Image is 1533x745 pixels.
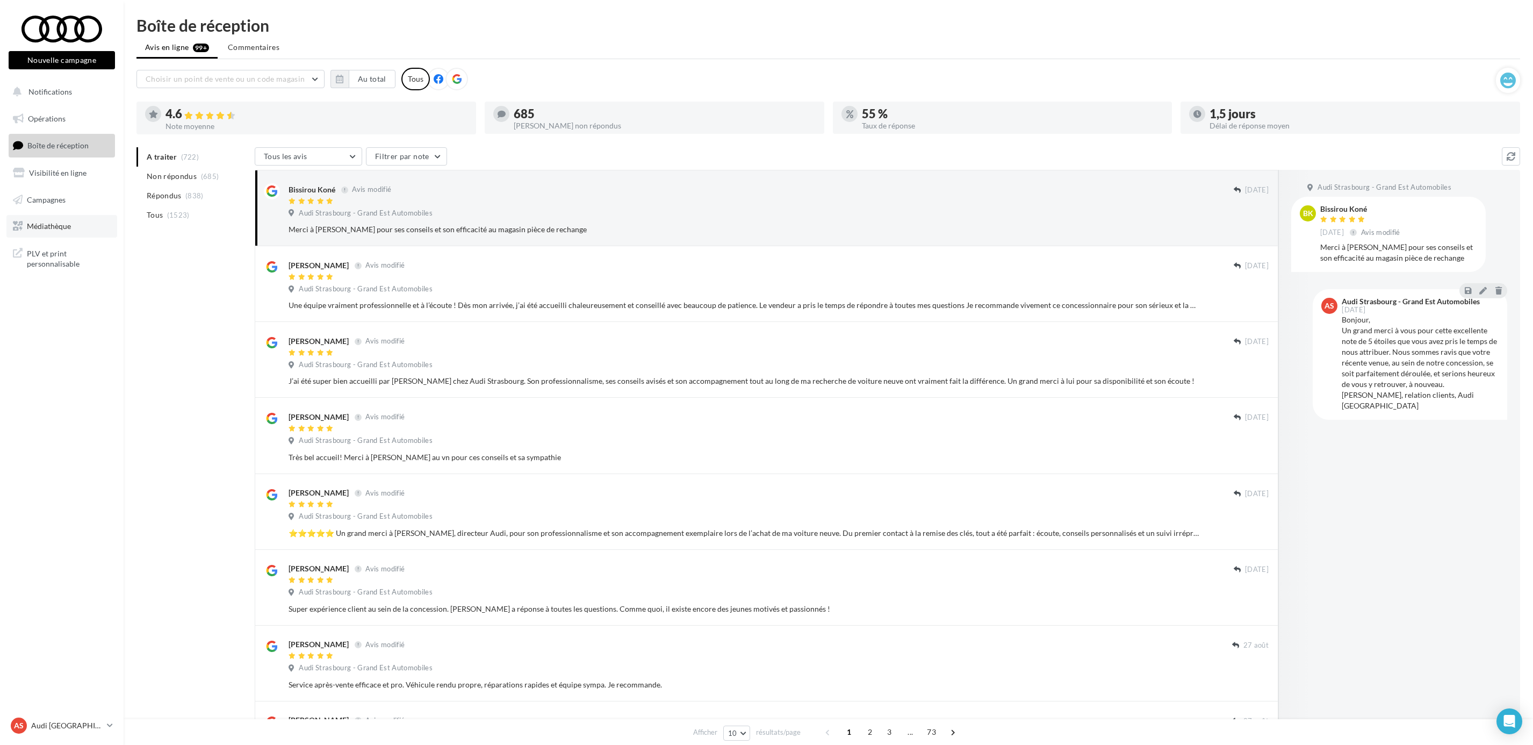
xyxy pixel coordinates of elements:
span: Audi Strasbourg - Grand Est Automobiles [299,209,433,218]
a: Médiathèque [6,215,117,238]
span: BK [1303,208,1313,219]
div: [PERSON_NAME] [289,639,349,650]
div: J’ai été super bien accueilli par [PERSON_NAME] chez Audi Strasbourg. Son professionnalisme, ses ... [289,376,1199,386]
div: Délai de réponse moyen [1210,122,1512,130]
span: 10 [728,729,737,737]
div: [PERSON_NAME] [289,336,349,347]
span: [DATE] [1245,413,1269,422]
a: Opérations [6,108,117,130]
span: Tous les avis [264,152,307,161]
a: Campagnes [6,189,117,211]
div: Très bel accueil! Merci à [PERSON_NAME] au vn pour ces conseils et sa sympathie [289,452,1199,463]
button: Tous les avis [255,147,362,166]
button: Nouvelle campagne [9,51,115,69]
span: Avis modifié [365,261,405,270]
span: 1 [840,723,858,741]
span: 27 août [1243,641,1269,650]
span: Avis modifié [365,716,405,725]
span: Avis modifié [365,564,405,573]
span: Audi Strasbourg - Grand Est Automobiles [299,436,433,446]
div: Note moyenne [165,123,467,130]
span: [DATE] [1245,565,1269,575]
span: AS [14,720,24,731]
span: Avis modifié [365,337,405,346]
a: AS Audi [GEOGRAPHIC_DATA] [9,715,115,736]
div: Open Intercom Messenger [1496,708,1522,734]
span: Répondus [147,190,182,201]
div: [PERSON_NAME] [289,412,349,422]
div: [PERSON_NAME] [289,260,349,271]
span: [DATE] [1320,228,1344,238]
span: Boîte de réception [27,141,89,150]
span: (1523) [167,211,190,219]
div: 4.6 [165,108,467,120]
button: Au total [330,70,395,88]
div: Tous [401,68,430,90]
button: 10 [723,726,751,741]
a: Visibilité en ligne [6,162,117,184]
span: Commentaires [228,42,279,52]
span: Tous [147,210,163,220]
div: Bissirou Koné [1320,205,1402,213]
div: Bonjour, Un grand merci à vous pour cette excellente note de 5 étoiles que vous avez pris le temp... [1342,314,1499,411]
p: Audi [GEOGRAPHIC_DATA] [31,720,103,731]
span: 27 août [1243,717,1269,726]
span: [DATE] [1342,306,1365,313]
span: 2 [861,723,879,741]
div: [PERSON_NAME] [289,563,349,574]
div: Audi Strasbourg - Grand Est Automobiles [1342,298,1480,305]
span: 3 [881,723,898,741]
span: Campagnes [27,195,66,204]
span: résultats/page [756,727,801,737]
button: Choisir un point de vente ou un code magasin [136,70,325,88]
span: Audi Strasbourg - Grand Est Automobiles [299,512,433,521]
span: 73 [923,723,940,741]
div: ⭐️⭐️⭐️⭐️⭐️ Un grand merci à [PERSON_NAME], directeur Audi, pour son professionnalisme et son acco... [289,528,1199,539]
div: 55 % [862,108,1164,120]
div: Taux de réponse [862,122,1164,130]
span: Avis modifié [1361,228,1400,237]
span: Choisir un point de vente ou un code magasin [146,74,305,83]
span: Audi Strasbourg - Grand Est Automobiles [299,663,433,673]
span: Médiathèque [27,221,71,231]
span: Opérations [28,114,66,123]
span: (838) [185,191,204,200]
span: AS [1325,300,1334,311]
span: Avis modifié [365,640,405,649]
span: Afficher [693,727,717,737]
span: Avis modifié [365,413,405,421]
a: PLV et print personnalisable [6,242,117,274]
div: [PERSON_NAME] [289,488,349,498]
span: [DATE] [1245,261,1269,271]
div: 685 [514,108,816,120]
div: Merci à [PERSON_NAME] pour ses conseils et son efficacité au magasin pièce de rechange [289,224,1199,235]
button: Filtrer par note [366,147,447,166]
div: [PERSON_NAME] [289,715,349,726]
div: Merci à [PERSON_NAME] pour ses conseils et son efficacité au magasin pièce de rechange [1320,242,1477,263]
span: Non répondus [147,171,197,182]
div: Bissirou Koné [289,184,335,195]
span: Avis modifié [365,489,405,497]
div: Service après-vente efficace et pro. Véhicule rendu propre, réparations rapides et équipe sympa. ... [289,679,1199,690]
span: Avis modifié [352,185,391,194]
span: [DATE] [1245,337,1269,347]
span: Audi Strasbourg - Grand Est Automobiles [299,588,433,597]
span: (685) [201,172,219,181]
div: [PERSON_NAME] non répondus [514,122,816,130]
div: 1,5 jours [1210,108,1512,120]
span: [DATE] [1245,489,1269,499]
span: PLV et print personnalisable [27,246,111,269]
span: Visibilité en ligne [29,168,87,177]
span: ... [902,723,919,741]
button: Au total [349,70,395,88]
div: Super expérience client au sein de la concession. [PERSON_NAME] a réponse à toutes les questions.... [289,604,1199,614]
button: Notifications [6,81,113,103]
div: Boîte de réception [136,17,1520,33]
span: Audi Strasbourg - Grand Est Automobiles [299,360,433,370]
div: Une équipe vraiment professionnelle et à l’écoute ! Dès mon arrivée, j’ai été accueilli chaleureu... [289,300,1199,311]
a: Boîte de réception [6,134,117,157]
span: [DATE] [1245,185,1269,195]
span: Audi Strasbourg - Grand Est Automobiles [1318,183,1451,192]
span: Audi Strasbourg - Grand Est Automobiles [299,284,433,294]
